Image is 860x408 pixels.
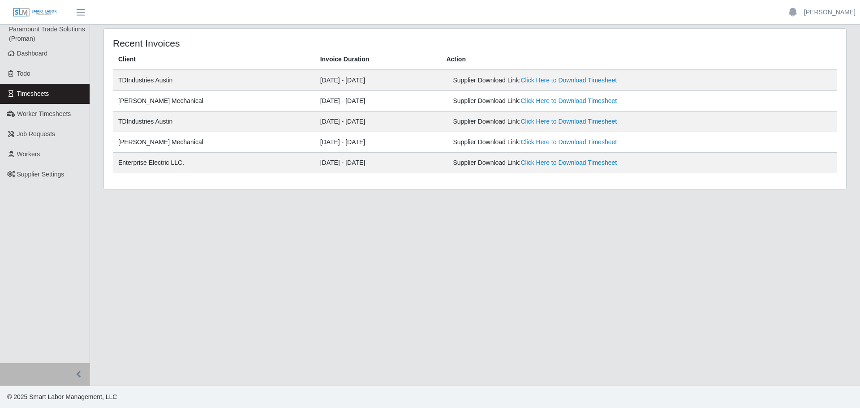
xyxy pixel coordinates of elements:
td: [DATE] - [DATE] [315,70,441,91]
td: [PERSON_NAME] Mechanical [113,132,315,153]
span: Timesheets [17,90,49,97]
span: Supplier Settings [17,171,64,178]
div: Supplier Download Link: [453,158,697,167]
span: Todo [17,70,30,77]
td: TDIndustries Austin [113,112,315,132]
td: [DATE] - [DATE] [315,153,441,173]
img: SLM Logo [13,8,57,17]
th: Invoice Duration [315,49,441,70]
a: Click Here to Download Timesheet [520,138,617,146]
span: Workers [17,150,40,158]
div: Supplier Download Link: [453,76,697,85]
th: Client [113,49,315,70]
td: Enterprise Electric LLC. [113,153,315,173]
div: Supplier Download Link: [453,96,697,106]
span: Paramount Trade Solutions (Proman) [9,26,85,42]
a: Click Here to Download Timesheet [520,77,617,84]
td: [PERSON_NAME] Mechanical [113,91,315,112]
span: © 2025 Smart Labor Management, LLC [7,393,117,400]
td: [DATE] - [DATE] [315,91,441,112]
a: Click Here to Download Timesheet [520,97,617,104]
span: Worker Timesheets [17,110,71,117]
td: [DATE] - [DATE] [315,132,441,153]
a: [PERSON_NAME] [804,8,856,17]
a: Click Here to Download Timesheet [520,159,617,166]
span: Dashboard [17,50,48,57]
th: Action [441,49,837,70]
div: Supplier Download Link: [453,137,697,147]
td: TDIndustries Austin [113,70,315,91]
h4: Recent Invoices [113,38,407,49]
div: Supplier Download Link: [453,117,697,126]
td: [DATE] - [DATE] [315,112,441,132]
span: Job Requests [17,130,56,137]
a: Click Here to Download Timesheet [520,118,617,125]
